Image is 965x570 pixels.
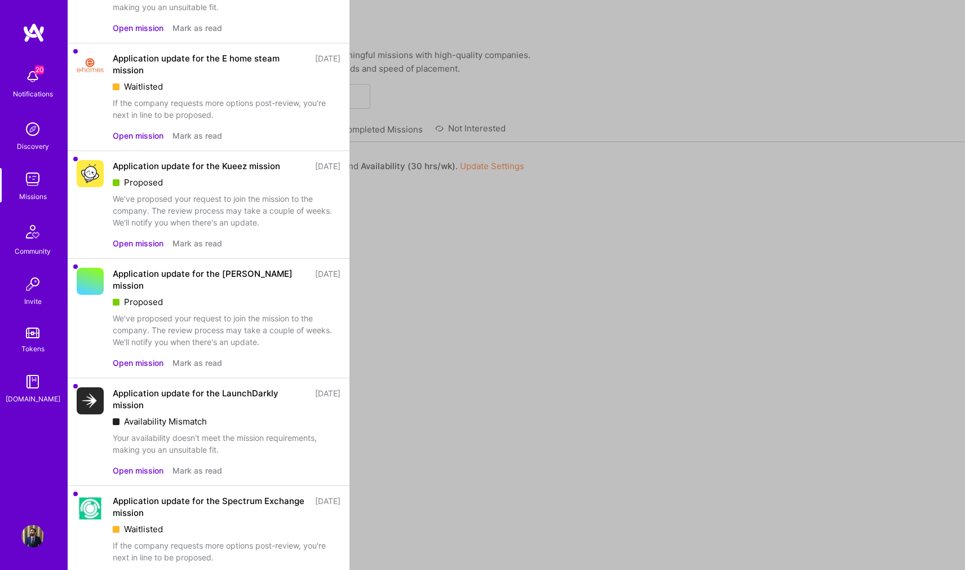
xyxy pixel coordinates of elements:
button: Mark as read [172,130,222,142]
div: Waitlisted [113,81,340,92]
div: Community [15,245,51,257]
img: Company Logo [77,160,104,187]
img: Company Logo [77,387,104,414]
button: Open mission [113,130,163,142]
button: Mark as read [172,357,222,369]
button: Mark as read [172,237,222,249]
div: Availability Mismatch [113,416,340,427]
img: discovery [21,118,44,140]
button: Open mission [113,237,163,249]
img: guide book [21,370,44,393]
button: Open mission [113,22,163,34]
div: [DATE] [315,387,340,411]
div: [DATE] [315,160,340,172]
div: [DOMAIN_NAME] [6,393,60,405]
button: Open mission [113,357,163,369]
a: User Avatar [19,525,47,547]
button: Open mission [113,465,163,476]
div: Application update for the E home steam mission [113,52,308,76]
div: We've proposed your request to join the mission to the company. The review process may take a cou... [113,193,340,228]
div: Proposed [113,296,340,308]
div: If the company requests more options post-review, you're next in line to be proposed. [113,540,340,563]
img: Invite [21,273,44,295]
div: Missions [19,191,47,202]
div: Tokens [21,343,45,355]
img: User Avatar [21,525,44,547]
div: Your availability doesn't meet the mission requirements, making you an unsuitable fit. [113,432,340,456]
img: teamwork [21,168,44,191]
img: Community [19,218,46,245]
div: [DATE] [315,268,340,291]
div: Invite [24,295,42,307]
img: Company Logo [77,495,104,522]
div: [DATE] [315,495,340,519]
div: Proposed [113,176,340,188]
div: Discovery [17,140,49,152]
div: Application update for the LaunchDarkly mission [113,387,308,411]
img: Company Logo [77,52,104,79]
div: Waitlisted [113,523,340,535]
div: Application update for the Spectrum Exchange mission [113,495,308,519]
div: If the company requests more options post-review, you're next in line to be proposed. [113,97,340,121]
img: logo [23,23,45,43]
button: Mark as read [172,465,222,476]
div: Application update for the Kueez mission [113,160,280,172]
img: tokens [26,328,39,338]
button: Mark as read [172,22,222,34]
div: Application update for the [PERSON_NAME] mission [113,268,308,291]
div: [DATE] [315,52,340,76]
div: We've proposed your request to join the mission to the company. The review process may take a cou... [113,312,340,348]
